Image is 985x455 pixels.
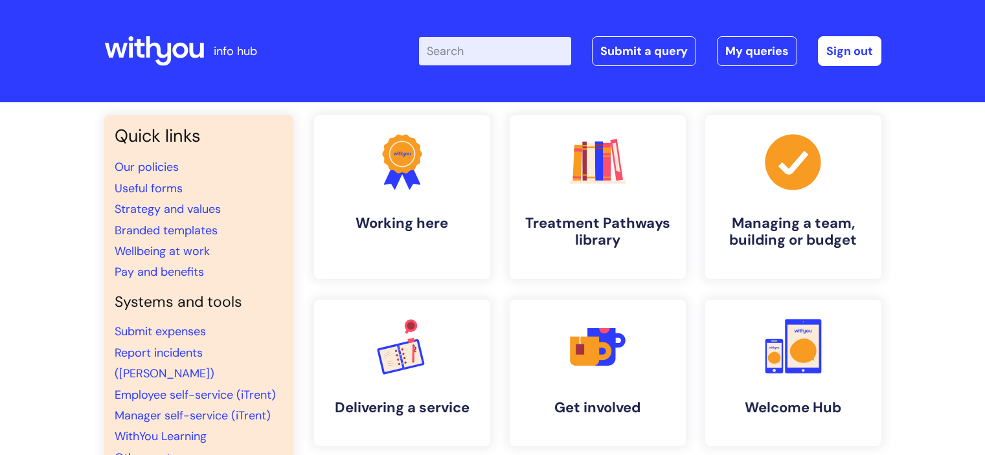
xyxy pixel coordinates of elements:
[115,345,214,381] a: Report incidents ([PERSON_NAME])
[705,115,881,279] a: Managing a team, building or budget
[115,293,283,311] h4: Systems and tools
[115,181,183,196] a: Useful forms
[818,36,881,66] a: Sign out
[314,300,490,446] a: Delivering a service
[592,36,696,66] a: Submit a query
[115,324,206,339] a: Submit expenses
[115,223,218,238] a: Branded templates
[115,428,207,444] a: WithYou Learning
[510,115,686,279] a: Treatment Pathways library
[510,300,686,446] a: Get involved
[705,300,881,446] a: Welcome Hub
[717,36,797,66] a: My queries
[324,399,480,416] h4: Delivering a service
[115,243,210,259] a: Wellbeing at work
[419,36,881,66] div: | -
[115,408,271,423] a: Manager self-service (iTrent)
[115,201,221,217] a: Strategy and values
[115,387,276,403] a: Employee self-service (iTrent)
[520,399,675,416] h4: Get involved
[419,37,571,65] input: Search
[520,215,675,249] h4: Treatment Pathways library
[115,126,283,146] h3: Quick links
[716,215,871,249] h4: Managing a team, building or budget
[214,41,257,61] p: info hub
[314,115,490,279] a: Working here
[115,159,179,175] a: Our policies
[716,399,871,416] h4: Welcome Hub
[115,264,204,280] a: Pay and benefits
[324,215,480,232] h4: Working here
